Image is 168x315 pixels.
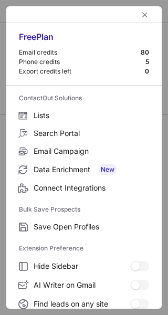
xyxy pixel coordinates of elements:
div: 80 [141,48,149,57]
label: Search Portal [6,124,162,142]
button: left-button [139,8,151,21]
span: New [99,164,117,175]
div: 5 [145,58,149,66]
label: ContactOut Solutions [19,90,149,107]
label: Lists [6,107,162,124]
div: 0 [145,67,149,76]
label: Data Enrichment New [6,160,162,179]
label: Save Open Profiles [6,218,162,236]
label: Find leads on any site [6,295,162,313]
label: Connect Integrations [6,179,162,197]
span: Connect Integrations [34,183,149,193]
label: Email Campaign [6,142,162,160]
span: Search Portal [34,129,149,138]
label: AI Writer on Gmail [6,276,162,295]
div: Email credits [19,48,141,57]
span: Email Campaign [34,146,149,156]
label: Extension Preference [19,240,149,257]
span: Data Enrichment [34,164,149,175]
label: Bulk Save Prospects [19,201,149,218]
span: Hide Sidebar [34,261,130,271]
span: AI Writer on Gmail [34,280,130,290]
div: Phone credits [19,58,145,66]
span: Find leads on any site [34,299,130,309]
span: Save Open Profiles [34,222,149,232]
div: Export credits left [19,67,145,76]
button: right-button [17,9,27,20]
label: Hide Sidebar [6,257,162,276]
span: Lists [34,111,149,120]
div: Free Plan [19,31,149,48]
